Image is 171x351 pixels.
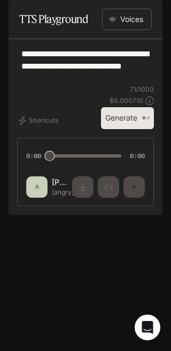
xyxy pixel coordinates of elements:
[135,315,160,340] div: Open Intercom Messenger
[110,96,143,105] p: $ 0.000710
[8,5,27,25] button: open drawer
[102,9,152,30] button: Voices
[142,115,150,122] p: ⌘⏎
[19,9,88,30] h1: TTS Playground
[101,107,154,129] button: Generate⌘⏎
[17,112,63,129] button: Shortcuts
[130,85,154,94] p: 71 / 1000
